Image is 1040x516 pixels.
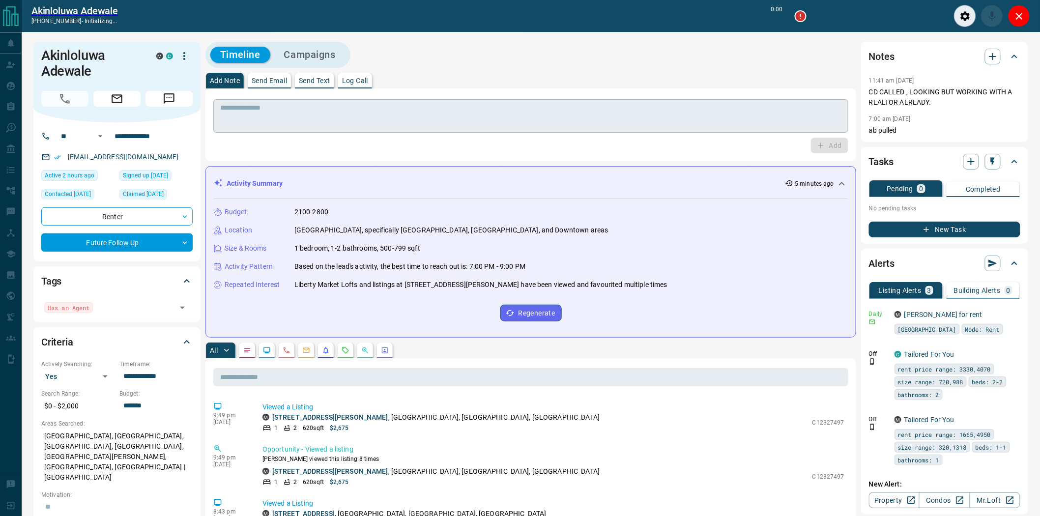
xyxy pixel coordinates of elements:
[213,508,248,515] p: 8:43 pm
[166,53,173,59] div: condos.ca
[263,346,271,354] svg: Lead Browsing Activity
[41,428,193,486] p: [GEOGRAPHIC_DATA], [GEOGRAPHIC_DATA], [GEOGRAPHIC_DATA], [GEOGRAPHIC_DATA], [GEOGRAPHIC_DATA][PER...
[898,377,963,387] span: size range: 720,988
[41,389,115,398] p: Search Range:
[970,492,1020,508] a: Mr.Loft
[1008,5,1030,27] div: Close
[500,305,562,321] button: Regenerate
[272,413,388,421] a: [STREET_ADDRESS][PERSON_NAME]
[869,318,876,325] svg: Email
[213,454,248,461] p: 9:49 pm
[330,478,349,487] p: $2,675
[294,225,608,235] p: [GEOGRAPHIC_DATA], specifically [GEOGRAPHIC_DATA], [GEOGRAPHIC_DATA], and Downtown areas
[41,48,142,79] h1: Akinloluwa Adewale
[45,171,94,180] span: Active 2 hours ago
[213,412,248,419] p: 9:49 pm
[898,324,956,334] span: [GEOGRAPHIC_DATA]
[274,424,278,432] p: 1
[145,91,193,107] span: Message
[225,280,280,290] p: Repeated Interest
[41,189,115,202] div: Wed Jun 04 2025
[869,256,895,271] h2: Alerts
[175,301,189,315] button: Open
[887,185,913,192] p: Pending
[904,350,954,358] a: Tailored For You
[869,479,1020,489] p: New Alert:
[210,347,218,354] p: All
[294,280,667,290] p: Liberty Market Lofts and listings at [STREET_ADDRESS][PERSON_NAME] have been viewed and favourite...
[919,492,970,508] a: Condos
[262,402,844,412] p: Viewed a Listing
[41,398,115,414] p: $0 - $2,000
[41,207,193,226] div: Renter
[954,287,1001,294] p: Building Alerts
[41,490,193,499] p: Motivation:
[869,222,1020,237] button: New Task
[869,45,1020,68] div: Notes
[812,472,844,481] p: C12327497
[213,461,248,468] p: [DATE]
[342,77,368,84] p: Log Call
[879,287,922,294] p: Listing Alerts
[381,346,389,354] svg: Agent Actions
[966,186,1001,193] p: Completed
[293,424,297,432] p: 2
[869,415,889,424] p: Off
[302,346,310,354] svg: Emails
[898,442,967,452] span: size range: 320,1318
[869,492,920,508] a: Property
[262,444,844,455] p: Opportunity - Viewed a listing
[214,174,848,193] div: Activity Summary5 minutes ago
[972,377,1003,387] span: beds: 2-2
[41,419,193,428] p: Areas Searched:
[31,5,118,17] a: Akinloluwa Adewale
[895,311,901,318] div: mrloft.ca
[54,154,61,161] svg: Email Verified
[274,478,278,487] p: 1
[869,154,894,170] h2: Tasks
[225,261,273,272] p: Activity Pattern
[243,346,251,354] svg: Notes
[898,455,939,465] span: bathrooms: 1
[272,412,600,423] p: , [GEOGRAPHIC_DATA], [GEOGRAPHIC_DATA], [GEOGRAPHIC_DATA]
[41,170,115,184] div: Tue Aug 12 2025
[41,269,193,293] div: Tags
[41,233,193,252] div: Future Follow Up
[262,455,844,463] p: [PERSON_NAME] viewed this listing 8 times
[1007,287,1011,294] p: 0
[976,442,1007,452] span: beds: 1-1
[41,273,61,289] h2: Tags
[283,346,290,354] svg: Calls
[93,91,141,107] span: Email
[274,47,346,63] button: Campaigns
[869,49,895,64] h2: Notes
[31,17,118,26] p: [PHONE_NUMBER] -
[869,150,1020,173] div: Tasks
[156,53,163,59] div: mrloft.ca
[812,418,844,427] p: C12327497
[272,467,388,475] a: [STREET_ADDRESS][PERSON_NAME]
[262,498,844,509] p: Viewed a Listing
[303,424,324,432] p: 620 sqft
[869,349,889,358] p: Off
[225,243,267,254] p: Size & Rooms
[41,334,73,350] h2: Criteria
[919,185,923,192] p: 0
[225,207,247,217] p: Budget
[869,252,1020,275] div: Alerts
[272,466,600,477] p: , [GEOGRAPHIC_DATA], [GEOGRAPHIC_DATA], [GEOGRAPHIC_DATA]
[293,478,297,487] p: 2
[119,170,193,184] div: Sun Feb 28 2021
[303,478,324,487] p: 620 sqft
[954,5,976,27] div: Audio Settings
[361,346,369,354] svg: Opportunities
[227,178,283,189] p: Activity Summary
[898,364,991,374] span: rent price range: 3330,4070
[898,430,991,439] span: rent price range: 1665,4950
[771,5,783,27] p: 0:00
[869,125,1020,136] p: ab pulled
[210,47,270,63] button: Timeline
[869,87,1020,108] p: CD CALLED , LOOKING BUT WORKING WITH A REALTOR ALREADY.
[869,358,876,365] svg: Push Notification Only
